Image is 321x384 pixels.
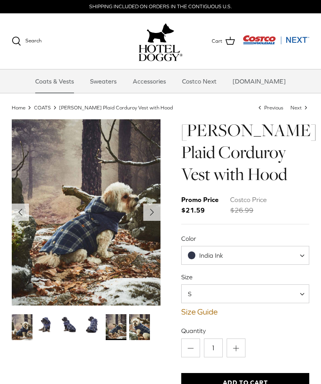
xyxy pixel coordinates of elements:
span: Cart [212,37,222,45]
a: Cart [212,36,235,46]
a: Thumbnail Link [106,314,126,340]
input: Quantity [204,339,223,357]
a: Thumbnail Link [59,314,79,335]
span: Previous [264,104,283,110]
a: Next [290,104,309,110]
a: Home [12,104,25,110]
nav: Breadcrumbs [12,104,309,111]
div: Promo Price [181,195,218,205]
a: Previous [257,104,285,110]
a: Thumbnail Link [12,314,32,340]
span: India Ink [199,252,223,259]
a: Thumbnail Link [82,314,103,335]
a: hoteldoggy.com hoteldoggycom [139,21,182,61]
label: Color [181,234,309,243]
a: COATS [34,104,51,110]
button: Next [143,204,160,221]
s: $26.99 [230,206,253,214]
a: [PERSON_NAME] Plaid Corduroy Vest with Hood [59,104,173,110]
button: Previous [12,204,29,221]
img: Costco Next [243,35,309,45]
a: Search [12,36,41,46]
span: S [181,284,309,303]
a: Coats & Vests [28,69,81,93]
span: $21.59 [181,195,226,216]
span: India Ink [181,246,309,265]
a: Visit Costco Next [243,40,309,46]
a: Show Gallery [12,119,160,306]
label: Quantity [181,326,309,335]
a: Sweaters [83,69,124,93]
div: Costco Price [230,195,267,205]
span: Next [290,104,302,110]
span: Search [25,38,41,44]
a: [DOMAIN_NAME] [225,69,293,93]
img: hoteldoggycom [139,45,182,61]
img: hoteldoggy.com [147,21,174,45]
a: Thumbnail Link [35,314,56,335]
label: Size [181,273,309,281]
a: Size Guide [181,307,309,317]
a: Costco Next [175,69,224,93]
span: India Ink [182,251,239,260]
a: Accessories [126,69,173,93]
h1: [PERSON_NAME] Plaid Corduroy Vest with Hood [181,119,309,186]
a: Thumbnail Link [129,314,150,340]
span: S [182,289,207,298]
